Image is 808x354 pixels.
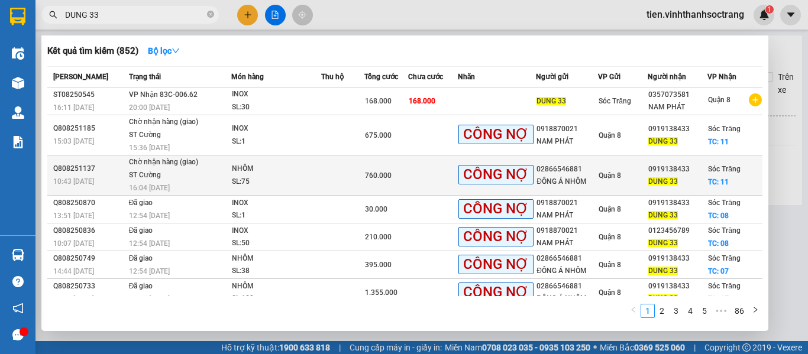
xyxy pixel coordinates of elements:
span: Quận 8 [599,261,621,269]
span: 12:52 [DATE] [129,295,170,303]
div: ST Cường [129,169,218,182]
div: SL: 30 [232,101,321,114]
img: warehouse-icon [12,77,24,89]
span: Người nhận [648,73,686,81]
span: 20:00 [DATE] [129,103,170,112]
span: Người gửi [536,73,568,81]
span: message [12,329,24,340]
button: Bộ lọcdown [138,41,189,60]
span: plus-circle [749,93,762,106]
div: 0918870021 [536,123,597,135]
span: 15:36 [DATE] [129,144,170,152]
div: 0918870021 [536,197,597,209]
span: CÔNG NỢ [458,199,534,219]
div: INOX [232,122,321,135]
div: 0919138433 [648,123,707,135]
span: Quận 8 [708,96,731,104]
li: Next 5 Pages [712,304,731,318]
div: NHÔM [232,280,321,293]
span: search [49,11,57,19]
span: 13:51 [DATE] [53,212,94,220]
span: question-circle [12,276,24,287]
span: CÔNG NỢ [458,282,534,302]
span: 12:54 [DATE] [129,239,170,248]
a: 1 [641,304,654,317]
span: Sóc Trăng [599,97,631,105]
button: left [626,304,641,318]
div: SL: 1 [232,135,321,148]
span: 14:44 [DATE] [53,267,94,275]
div: Q808250836 [53,225,125,237]
div: 02866546881 [536,280,597,293]
span: Đã giao [129,254,153,262]
li: Previous Page [626,304,641,318]
span: CÔNG NỢ [458,227,534,246]
div: 0919138433 [648,280,707,293]
div: ĐÔNG Á NHÔM [536,293,597,305]
span: Đã giao [129,199,153,207]
span: DUNG 33 [648,267,678,275]
span: TC: 08 [708,239,729,248]
span: 395.000 [365,261,392,269]
span: [PERSON_NAME] [53,73,108,81]
li: 2 [655,304,669,318]
span: CÔNG NỢ [458,255,534,274]
div: Q808251185 [53,122,125,135]
li: 4 [683,304,697,318]
span: TC: 08 [708,212,729,220]
div: Chờ nhận hàng (giao) [129,156,218,169]
span: DUNG 33 [536,97,566,105]
div: SL: 50 [232,237,321,250]
div: NAM PHÁT [536,135,597,148]
span: ••• [712,304,731,318]
div: SL: 1 [232,209,321,222]
span: Đã giao [129,282,153,290]
span: Đã giao [129,226,153,235]
span: Tổng cước [364,73,398,81]
span: CÔNG NỢ [458,125,534,144]
span: 168.000 [365,97,392,105]
a: 86 [731,304,748,317]
span: Sóc Trăng [708,125,741,133]
img: warehouse-icon [12,249,24,261]
span: 16:11 [DATE] [53,103,94,112]
span: close-circle [207,9,214,21]
div: 0123456789 [648,225,707,237]
div: 0919138433 [648,252,707,265]
span: DUNG 33 [648,294,678,303]
span: notification [12,303,24,314]
span: Nhãn [458,73,475,81]
div: NAM PHÁT [536,237,597,249]
div: Q808250733 [53,280,125,293]
a: 4 [684,304,697,317]
li: Next Page [748,304,762,318]
span: Chưa cước [408,73,443,81]
span: 16:04 [DATE] [129,184,170,192]
span: Món hàng [231,73,264,81]
div: SL: 75 [232,176,321,189]
span: DUNG 33 [648,211,678,219]
a: 5 [698,304,711,317]
li: 1 [641,304,655,318]
span: DUNG 33 [648,239,678,247]
span: Trạng thái [129,73,161,81]
div: Q808250870 [53,197,125,209]
span: 760.000 [365,171,392,180]
span: 12:54 [DATE] [129,212,170,220]
span: 30.000 [365,205,387,213]
span: TC: 11 [708,138,729,146]
div: ĐÔNG Á NHÔM [536,265,597,277]
span: 168.000 [409,97,435,105]
div: INOX [232,88,321,101]
div: Chờ nhận hàng (giao) [129,116,218,129]
span: left [630,306,637,313]
div: 02866546881 [536,163,597,176]
div: NHÔM [232,163,321,176]
span: Thu hộ [321,73,344,81]
div: ST Cường [129,129,218,142]
strong: Bộ lọc [148,46,180,56]
span: 15:03 [DATE] [53,137,94,145]
div: Q808251137 [53,163,125,175]
a: 3 [670,304,683,317]
span: Sóc Trăng [708,165,741,173]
